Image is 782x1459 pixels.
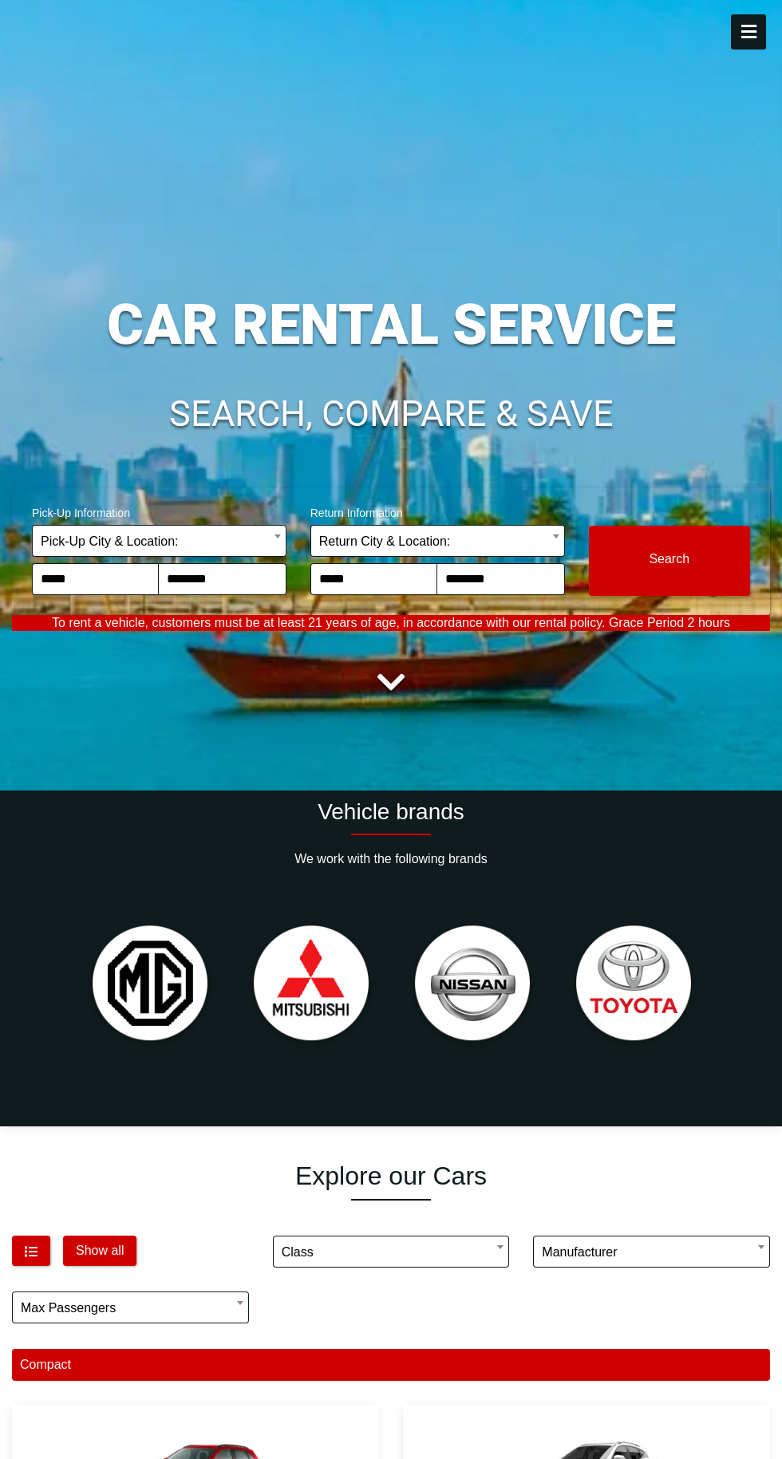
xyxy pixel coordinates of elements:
button: Modify Search [589,526,751,596]
span: Class [282,1236,501,1268]
div: Compact [12,1349,770,1381]
img: MG [77,913,223,1058]
p: To rent a vehicle, customers must be at least 21 years of age, in accordance with our rental poli... [12,615,770,631]
span: Pick-Up Information [32,496,286,525]
span: Pick-Up City & Location: [41,526,278,558]
span: Max passengers [21,1292,240,1324]
span: Manufacturer [533,1236,770,1268]
img: Nissan [400,913,545,1058]
p: We work with the following brands [12,851,770,867]
span: Return Information [310,496,565,525]
img: Mitsubishi [239,913,384,1058]
img: Toyota [561,913,706,1058]
h1: CAR RENTAL SERVICE [12,297,770,353]
span: Return City & Location: [310,525,565,557]
span: Pick-Up City & Location: [32,525,286,557]
span: Class [273,1236,510,1268]
h2: Vehicle brands [12,799,770,826]
span: Max passengers [12,1291,249,1323]
span: Return City & Location: [319,526,556,558]
button: Show all [63,1236,136,1266]
span: Manufacturer [542,1236,761,1268]
h1: SEARCH, COMPARE & SAVE [12,396,770,432]
h1: Explore our Cars [12,1161,770,1191]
